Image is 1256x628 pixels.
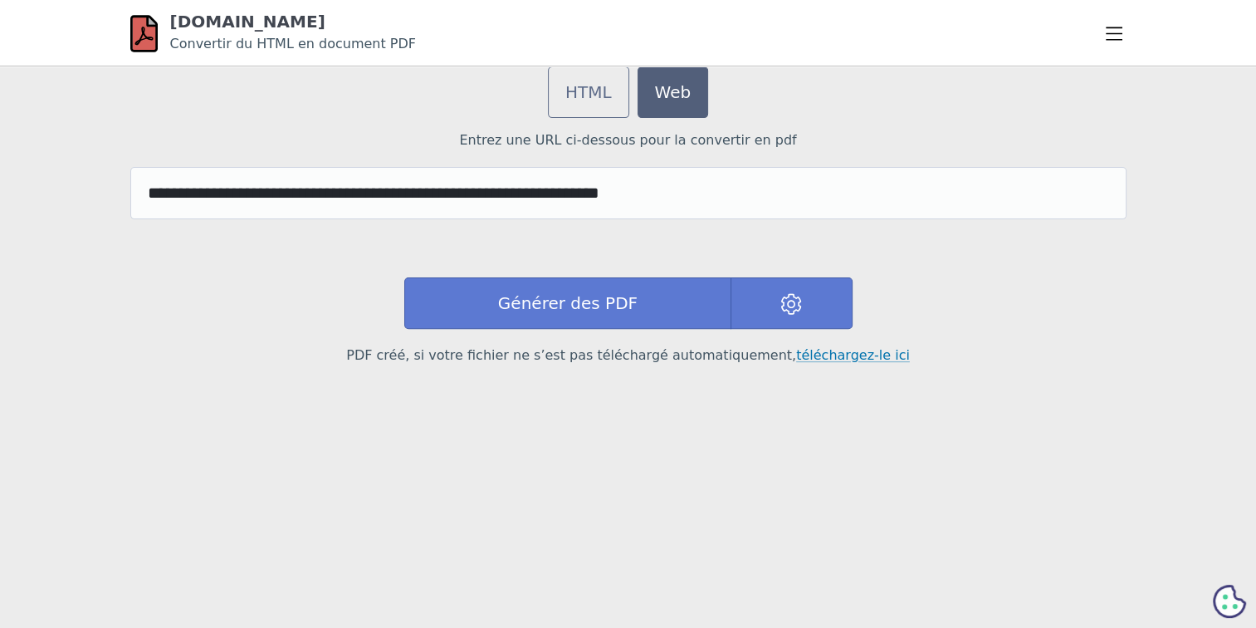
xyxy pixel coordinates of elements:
p: Entrez une URL ci-dessous pour la convertir en pdf [130,130,1126,150]
img: html-pdf.net [130,15,158,52]
svg: Préférences en matière de cookies [1213,585,1246,618]
a: téléchargez-le ici [796,347,910,363]
a: HTML [548,66,629,118]
a: [DOMAIN_NAME] [170,12,325,32]
button: Générer des PDF [404,277,732,329]
a: Web [638,66,709,118]
small: Convertir du HTML en document PDF [170,36,416,52]
p: PDF créé, si votre fichier ne s’est pas téléchargé automatiquement, [130,346,1126,366]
